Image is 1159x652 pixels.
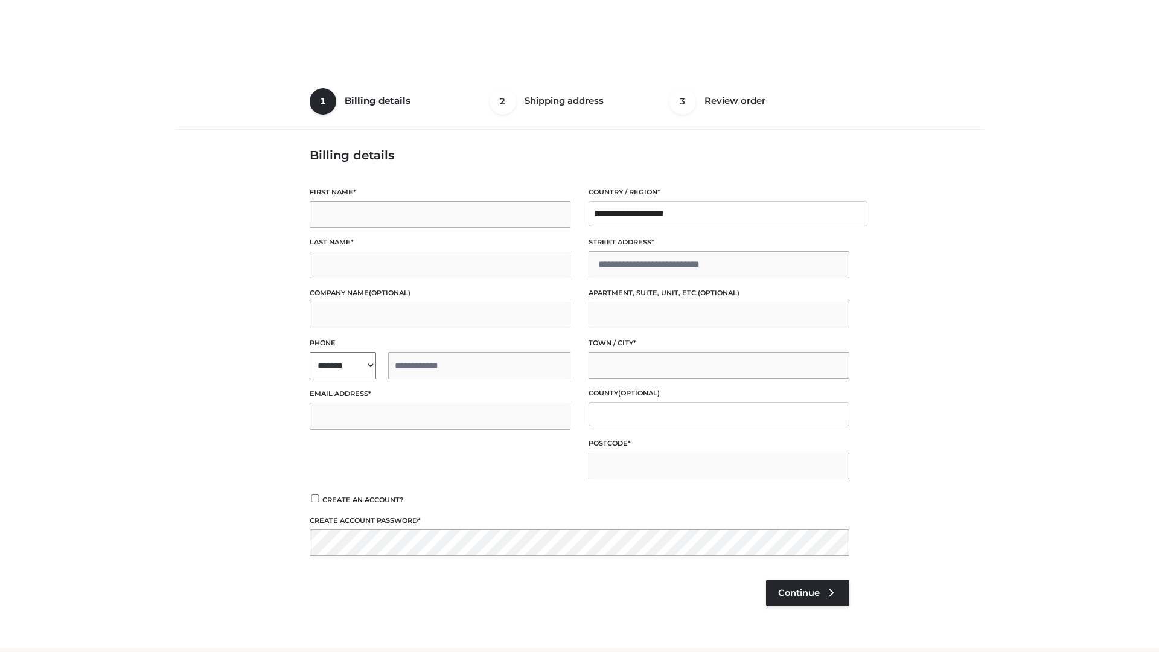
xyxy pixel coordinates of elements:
span: (optional) [698,289,739,297]
span: Shipping address [525,95,604,106]
span: Billing details [345,95,410,106]
label: Create account password [310,515,849,526]
span: Continue [778,587,820,598]
label: Phone [310,337,570,349]
label: County [589,388,849,399]
span: 1 [310,88,336,115]
input: Create an account? [310,494,321,502]
a: Continue [766,580,849,606]
label: Postcode [589,438,849,449]
span: (optional) [618,389,660,397]
label: Apartment, suite, unit, etc. [589,287,849,299]
span: Review order [704,95,765,106]
label: Company name [310,287,570,299]
label: Town / City [589,337,849,349]
label: Country / Region [589,187,849,198]
span: (optional) [369,289,410,297]
span: 2 [490,88,516,115]
h3: Billing details [310,148,849,162]
label: Street address [589,237,849,248]
span: Create an account? [322,496,404,504]
label: Email address [310,388,570,400]
label: Last name [310,237,570,248]
label: First name [310,187,570,198]
span: 3 [669,88,696,115]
